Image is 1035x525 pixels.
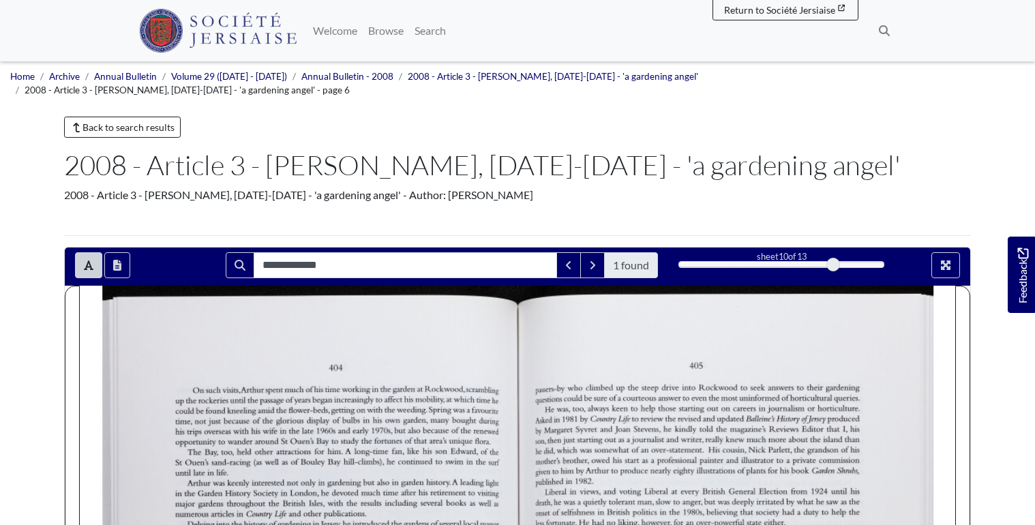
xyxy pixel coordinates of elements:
span: revised [678,414,698,421]
button: Search [226,252,254,278]
span: wander [228,437,251,445]
span: much [284,385,301,393]
span: just [562,437,572,445]
span: late [301,427,310,434]
span: early [352,427,367,435]
span: amid [258,406,273,414]
span: 1981 [562,415,575,422]
span: 2008 - Article 3 - [PERSON_NAME], [DATE]-[DATE] - 'a gardening angel' - page 6 [25,85,350,95]
span: [PERSON_NAME] [614,426,663,434]
span: his [251,427,257,434]
span: illustrator [741,455,772,464]
span: area’s [429,437,442,444]
span: writer, [680,435,700,443]
div: sheet of 13 [678,250,884,263]
span: on [721,405,728,412]
span: Rockwood, [424,384,460,393]
span: at [446,397,451,402]
span: the [247,396,255,403]
span: knew [725,435,742,443]
span: hill—climbs), [344,457,382,466]
span: a [627,438,629,442]
span: always [588,405,607,412]
a: Would you like to provide feedback? [1008,237,1035,313]
span: those [658,404,673,411]
span: such [206,385,218,393]
span: A [345,447,349,455]
button: Toggle text selection (Alt+T) [75,252,102,278]
span: rockeries [198,396,224,404]
span: their [807,383,820,391]
span: weeding. [397,406,424,414]
span: starting [678,405,700,412]
span: a [786,458,788,463]
span: of [333,416,339,424]
button: Full screen mode [931,252,960,278]
span: [PERSON_NAME] [544,427,593,434]
span: the [288,427,296,434]
span: Bay, [205,449,216,457]
span: ﬂower—beds, [288,406,325,414]
button: Next Match [580,252,605,278]
span: until [230,395,241,403]
span: the [708,394,716,401]
span: as [618,438,622,442]
span: to [631,417,636,422]
span: as [282,460,286,465]
span: garden, [403,416,425,424]
span: too, [221,449,231,456]
span: Editor [801,424,821,432]
span: St [175,459,180,466]
span: the [276,406,284,413]
span: fan, [391,447,402,455]
span: overseas [204,428,229,436]
span: that [414,436,425,444]
span: [PERSON_NAME], [450,447,505,455]
span: horticulture. [817,404,857,412]
span: start [625,457,635,464]
span: courteous [622,394,654,402]
span: son, [535,439,543,445]
div: 2008 - Article 3 - [PERSON_NAME], [DATE]-[DATE] - 'a gardening angel' - Author: [PERSON_NAME] [64,187,971,203]
span: the [361,436,370,444]
span: found [205,406,224,415]
span: to [376,397,380,402]
span: commission [819,455,855,464]
span: on [357,407,363,415]
span: by [580,416,586,423]
a: Browse [363,17,409,44]
span: renewed [473,428,493,435]
span: seek [750,383,763,391]
h1: 2008 - Article 3 - [PERSON_NAME], [DATE]-[DATE] - 'a gardening angel' [64,149,971,181]
span: the [380,385,388,392]
span: much [747,435,764,443]
span: mother’s [535,457,556,464]
span: History [776,416,796,423]
span: starting [577,436,598,444]
span: Ouen’s [185,457,206,466]
span: painter [700,457,722,465]
span: a [618,396,620,401]
span: 1, [843,427,845,432]
span: answers [768,385,791,392]
span: was, [556,406,569,414]
span: unique [449,437,470,445]
a: Back to search results [64,117,181,138]
span: or [807,405,813,412]
a: Annual Bulletin [94,71,157,82]
a: Volume 29 ([DATE] - [DATE]) [171,71,287,82]
span: the [460,426,468,433]
span: up [616,386,621,393]
span: to [740,385,745,391]
span: St [281,438,286,445]
span: even [691,395,705,402]
span: Ouen’s [290,436,311,445]
span: —— [102,237,263,355]
span: could [175,406,193,415]
span: too, [573,406,583,413]
span: the [665,415,672,421]
span: could [564,393,582,402]
span: and [726,455,736,463]
span: journalist [631,436,661,444]
span: Asked [535,417,549,423]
